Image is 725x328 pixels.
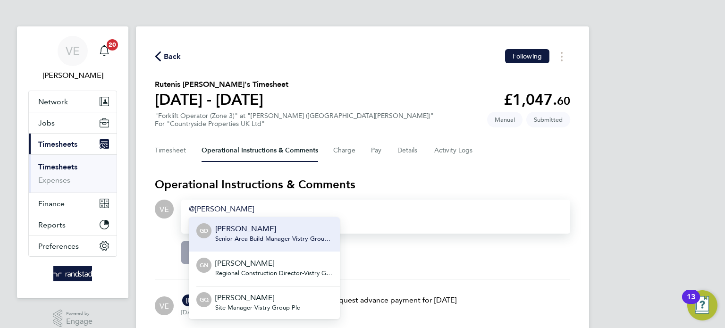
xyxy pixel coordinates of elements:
[182,294,244,306] span: [PERSON_NAME]
[155,200,174,219] div: Vicky Egan
[215,304,300,311] span: Site Manager - Vistry Group Plc
[215,269,332,277] span: Regional Construction Director - Vistry Group Plc
[200,225,208,236] span: GD
[29,235,117,256] button: Preferences
[333,139,356,162] button: Charge
[38,176,70,185] a: Expenses
[196,258,211,273] div: Gareth Neale
[29,193,117,214] button: Finance
[28,36,117,81] a: VE[PERSON_NAME]
[53,310,93,328] a: Powered byEngage
[155,177,570,192] h3: Operational Instructions & Comments
[155,120,434,128] div: For "Countryside Properties UK Ltd"
[155,50,181,62] button: Back
[38,118,55,127] span: Jobs
[215,258,332,269] p: [PERSON_NAME]
[107,39,118,50] span: 20
[38,162,77,171] a: Timesheets
[28,266,117,281] a: Go to home page
[200,294,209,305] span: GQ
[155,139,186,162] button: Timesheet
[202,139,318,162] button: Operational Instructions & Comments
[557,94,570,108] span: 60
[155,296,174,315] div: Vicky Egan
[505,49,549,63] button: Following
[526,112,570,127] span: This timesheet is Submitted.
[38,97,68,106] span: Network
[95,36,114,66] a: 20
[196,292,211,307] div: Gareth Quinn
[29,154,117,193] div: Timesheets
[215,235,332,243] span: Senior Area Build Manager - Vistry Group Plc
[38,220,66,229] span: Reports
[181,294,456,306] p: - please approve so I can request advance payment for [DATE]
[371,139,382,162] button: Pay
[513,52,542,60] span: Following
[181,309,224,316] div: [DATE] 11:17
[53,266,93,281] img: randstad-logo-retina.png
[504,91,570,109] app-decimal: £1,047.
[29,112,117,133] button: Jobs
[687,290,717,320] button: Open Resource Center, 13 new notifications
[155,112,434,128] div: "Forklift Operator (Zone 3)" at "[PERSON_NAME] ([GEOGRAPHIC_DATA][PERSON_NAME])"
[200,260,209,271] span: GN
[38,199,65,208] span: Finance
[160,301,169,311] span: VE
[160,204,169,214] span: VE
[17,26,128,298] nav: Main navigation
[687,297,695,309] div: 13
[155,79,288,90] h2: Rutenis [PERSON_NAME]'s Timesheet
[29,91,117,112] button: Network
[28,70,117,81] span: Vicky Egan
[215,223,332,235] p: [PERSON_NAME]
[164,51,181,62] span: Back
[196,223,211,238] div: Gareth Day
[215,292,300,303] p: [PERSON_NAME]
[38,242,79,251] span: Preferences
[38,140,77,149] span: Timesheets
[29,134,117,154] button: Timesheets
[66,318,93,326] span: Engage
[66,45,80,57] span: VE
[66,310,93,318] span: Powered by
[155,90,288,109] h1: [DATE] - [DATE]
[553,49,570,64] button: Timesheets Menu
[189,204,254,213] span: [PERSON_NAME]
[434,139,474,162] button: Activity Logs
[397,139,419,162] button: Details
[487,112,523,127] span: This timesheet was manually created.
[29,214,117,235] button: Reports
